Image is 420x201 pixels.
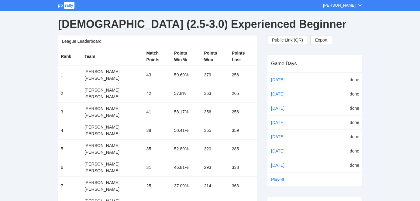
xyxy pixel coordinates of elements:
[204,50,227,56] div: Points
[58,13,362,35] div: [DEMOGRAPHIC_DATA] (2.5-3.0) Experienced Beginner
[144,84,172,103] td: 42
[144,121,172,140] td: 38
[84,87,142,93] div: [PERSON_NAME]
[270,175,295,184] a: Playoff
[172,158,202,177] td: 46.81%
[315,35,327,45] span: Export
[172,177,202,195] td: 37.09%
[358,3,362,7] span: down
[201,140,229,158] td: 320
[84,149,142,156] div: [PERSON_NAME]
[172,103,202,121] td: 58.17%
[84,93,142,100] div: [PERSON_NAME]
[144,140,172,158] td: 35
[58,121,82,140] td: 4
[84,53,142,60] div: Team
[201,177,229,195] td: 214
[58,158,82,177] td: 6
[58,3,63,8] span: pb
[270,75,295,84] a: [DATE]
[58,3,75,8] a: pbrally
[201,121,229,140] td: 365
[84,161,142,167] div: [PERSON_NAME]
[84,68,142,75] div: [PERSON_NAME]
[201,66,229,84] td: 379
[201,158,229,177] td: 293
[325,158,362,172] td: done
[229,103,257,121] td: 256
[325,129,362,144] td: done
[325,144,362,158] td: done
[271,55,358,72] div: Game Days
[146,50,169,56] div: Match
[58,177,82,195] td: 7
[232,56,255,63] div: Lost
[84,179,142,186] div: [PERSON_NAME]
[229,121,257,140] td: 359
[61,53,80,60] div: Rank
[270,89,295,99] a: [DATE]
[84,124,142,130] div: [PERSON_NAME]
[267,35,308,45] button: Public Link (QR)
[84,112,142,119] div: [PERSON_NAME]
[270,118,295,127] a: [DATE]
[58,103,82,121] td: 3
[325,101,362,115] td: done
[229,84,257,103] td: 265
[204,56,227,63] div: Won
[310,35,332,45] a: Export
[172,140,202,158] td: 52.89%
[174,56,199,63] div: Win %
[270,104,295,113] a: [DATE]
[172,66,202,84] td: 59.69%
[201,103,229,121] td: 356
[144,66,172,84] td: 43
[229,158,257,177] td: 333
[84,130,142,137] div: [PERSON_NAME]
[172,84,202,103] td: 57.8%
[144,103,172,121] td: 41
[232,50,255,56] div: Points
[229,66,257,84] td: 256
[323,2,356,8] div: [PERSON_NAME]
[270,161,295,170] a: [DATE]
[84,186,142,193] div: [PERSON_NAME]
[229,177,257,195] td: 363
[146,56,169,63] div: Points
[84,167,142,174] div: [PERSON_NAME]
[229,140,257,158] td: 285
[325,73,362,87] td: done
[58,84,82,103] td: 2
[270,146,295,156] a: [DATE]
[174,50,199,56] div: Points
[325,87,362,101] td: done
[144,158,172,177] td: 31
[84,142,142,149] div: [PERSON_NAME]
[201,84,229,103] td: 363
[272,37,303,43] span: Public Link (QR)
[84,105,142,112] div: [PERSON_NAME]
[270,132,295,141] a: [DATE]
[325,115,362,129] td: done
[64,2,74,9] span: rally
[84,75,142,82] div: [PERSON_NAME]
[62,35,253,47] div: League Leaderboard
[58,140,82,158] td: 5
[172,121,202,140] td: 50.41%
[58,66,82,84] td: 1
[144,177,172,195] td: 25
